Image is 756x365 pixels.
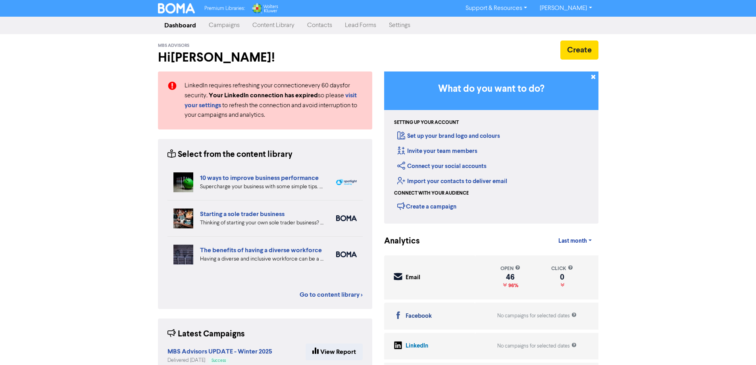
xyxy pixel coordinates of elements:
[158,50,372,65] h2: Hi [PERSON_NAME] !
[200,246,322,254] a: The benefits of having a diverse workforce
[406,273,420,282] div: Email
[397,178,507,185] a: Import your contacts to deliver email
[158,17,202,33] a: Dashboard
[336,251,357,257] img: boma
[500,274,520,280] div: 46
[200,174,319,182] a: 10 ways to improve business performance
[158,43,189,48] span: MBS Advisors
[179,81,369,120] div: LinkedIn requires refreshing your connection every 60 days for security. so please to refresh the...
[251,3,278,14] img: Wolters Kluwer
[397,162,487,170] a: Connect your social accounts
[167,149,292,161] div: Select from the content library
[558,238,587,245] span: Last month
[200,210,285,218] a: Starting a sole trader business
[394,190,469,197] div: Connect with your audience
[497,312,577,320] div: No campaigns for selected dates
[336,179,357,185] img: spotlight
[406,312,432,321] div: Facebook
[202,17,246,33] a: Campaigns
[167,357,272,364] div: Delivered [DATE]
[212,359,226,363] span: Success
[551,274,573,280] div: 0
[209,91,318,99] strong: Your LinkedIn connection has expired
[306,344,363,360] a: View Report
[200,183,324,191] div: Supercharge your business with some simple tips. Eliminate distractions & bad customers, get a pl...
[560,41,598,60] button: Create
[339,17,383,33] a: Lead Forms
[384,235,410,247] div: Analytics
[397,132,500,140] a: Set up your brand logo and colours
[500,265,520,272] div: open
[158,3,195,14] img: BOMA Logo
[551,265,573,272] div: click
[507,282,518,289] span: 96%
[336,215,357,221] img: boma
[397,200,456,212] div: Create a campaign
[301,17,339,33] a: Contacts
[185,93,357,109] a: visit your settings
[384,71,598,224] div: Getting Started in BOMA
[204,6,245,11] span: Premium Libraries:
[459,2,533,15] a: Support & Resources
[167,328,245,340] div: Latest Campaigns
[716,327,756,365] iframe: Chat Widget
[246,17,301,33] a: Content Library
[200,219,324,227] div: Thinking of starting your own sole trader business? The Sole Trader Toolkit from the Ministry of ...
[383,17,417,33] a: Settings
[300,290,363,299] a: Go to content library >
[397,147,477,155] a: Invite your team members
[200,255,324,263] div: Having a diverse and inclusive workforce can be a major boost for your business. We list four of ...
[396,83,587,95] h3: What do you want to do?
[167,349,272,355] a: MBS Advisors UPDATE - Winter 2025
[552,233,598,249] a: Last month
[394,119,459,126] div: Setting up your account
[406,342,428,351] div: LinkedIn
[167,348,272,355] strong: MBS Advisors UPDATE - Winter 2025
[497,342,577,350] div: No campaigns for selected dates
[533,2,598,15] a: [PERSON_NAME]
